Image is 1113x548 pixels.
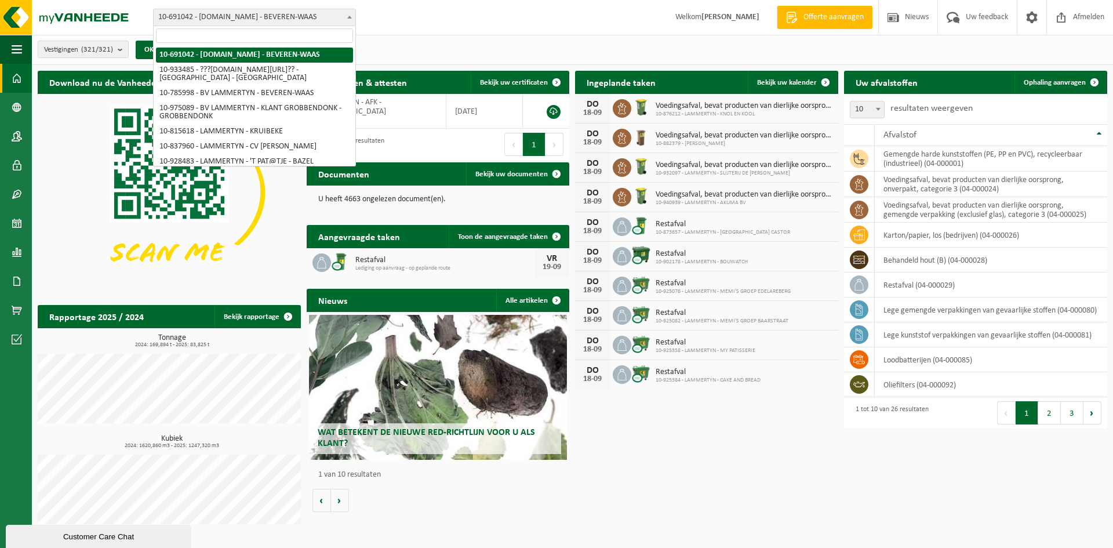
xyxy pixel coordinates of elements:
[38,305,155,328] h2: Rapportage 2025 / 2024
[581,336,604,346] div: DO
[214,305,300,328] a: Bekijk rapportage
[575,71,667,93] h2: Ingeplande taken
[581,277,604,286] div: DO
[523,133,545,156] button: 1
[504,133,523,156] button: Previous
[701,13,759,21] strong: [PERSON_NAME]
[631,275,651,295] img: WB-0660-CU
[656,377,761,384] span: 10-925384 - LAMMERTYN - CAKE AND BREAD
[656,190,832,199] span: Voedingsafval, bevat producten van dierlijke oorsprong, onverpakt, categorie 3
[656,259,748,266] span: 10-902178 - LAMMERTYN - BOUWATCH
[153,9,356,26] span: 10-691042 - LAMMERTYN.NET - BEVEREN-WAAS
[581,307,604,316] div: DO
[318,428,535,448] span: Wat betekent de nieuwe RED-richtlijn voor u als klant?
[875,372,1107,397] td: oliefilters (04-000092)
[875,273,1107,297] td: restafval (04-000029)
[156,101,353,124] li: 10-975089 - BV LAMMERTYN - KLANT GROBBENDONK - GROBBENDONK
[581,316,604,324] div: 18-09
[331,489,349,512] button: Volgende
[480,79,548,86] span: Bekijk uw certificaten
[136,41,162,59] button: OK
[307,162,381,185] h2: Documenten
[156,48,353,63] li: 10-691042 - [DOMAIN_NAME] - BEVEREN-WAAS
[43,334,301,348] h3: Tonnage
[581,188,604,198] div: DO
[656,318,788,325] span: 10-925082 - LAMMERTYN - MEMI'S GROEP BAARSTRAAT
[355,265,535,272] span: Lediging op aanvraag - op geplande route
[631,186,651,206] img: WB-0140-HPE-GN-51
[581,248,604,257] div: DO
[156,154,353,169] li: 10-928483 - LAMMERTYN - 'T PAT@TJE - BAZEL
[38,71,192,93] h2: Download nu de Vanheede+ app!
[38,41,129,58] button: Vestigingen(321/321)
[631,157,651,176] img: WB-0140-HPE-GN-50
[458,233,548,241] span: Toon de aangevraagde taken
[307,225,412,248] h2: Aangevraagde taken
[875,248,1107,273] td: behandeld hout (B) (04-000028)
[156,86,353,101] li: 10-785998 - BV LAMMERTYN - BEVEREN-WAAS
[312,489,331,512] button: Vorige
[581,227,604,235] div: 18-09
[656,347,755,354] span: 10-925358 - LAMMERTYN - MY PATISSERIE
[581,257,604,265] div: 18-09
[631,216,651,235] img: WB-0240-CU
[581,129,604,139] div: DO
[1038,401,1061,424] button: 2
[581,109,604,117] div: 18-09
[801,12,867,23] span: Offerte aanvragen
[850,400,929,426] div: 1 tot 10 van 26 resultaten
[581,198,604,206] div: 18-09
[757,79,817,86] span: Bekijk uw kalender
[656,131,832,140] span: Voedingsafval, bevat producten van dierlijke oorsprong, onverpakt, categorie 3
[631,304,651,324] img: WB-0660-CU
[656,170,832,177] span: 10-932097 - LAMMERTYN - SLIJTERIJ DE [PERSON_NAME]
[446,94,523,129] td: [DATE]
[631,97,651,117] img: WB-0140-HPE-GN-50
[471,71,568,94] a: Bekijk uw certificaten
[43,443,301,449] span: 2024: 1620,860 m3 - 2025: 1247,320 m3
[631,127,651,147] img: WB-0140-HPE-BN-01
[656,368,761,377] span: Restafval
[631,364,651,383] img: WB-0660-CU
[540,263,563,271] div: 19-09
[656,288,791,295] span: 10-925076 - LAMMERTYN - MEMI'S GROEP EDELAREBERG
[581,218,604,227] div: DO
[656,338,755,347] span: Restafval
[38,94,301,291] img: Download de VHEPlus App
[875,197,1107,223] td: voedingsafval, bevat producten van dierlijke oorsprong, gemengde verpakking (exclusief glas), cat...
[581,100,604,109] div: DO
[331,252,351,271] img: WB-0240-CU
[545,133,563,156] button: Next
[875,347,1107,372] td: loodbatterijen (04-000085)
[44,41,113,59] span: Vestigingen
[581,159,604,168] div: DO
[466,162,568,186] a: Bekijk uw documenten
[1014,71,1106,94] a: Ophaling aanvragen
[631,334,651,354] img: WB-0660-CU
[43,342,301,348] span: 2024: 169,894 t - 2025: 83,825 t
[496,289,568,312] a: Alle artikelen
[656,101,832,111] span: Voedingsafval, bevat producten van dierlijke oorsprong, onverpakt, categorie 3
[777,6,872,29] a: Offerte aanvragen
[656,220,790,229] span: Restafval
[315,117,437,126] span: VLA705825
[631,245,651,265] img: WB-1100-CU
[449,225,568,248] a: Toon de aangevraagde taken
[581,286,604,295] div: 18-09
[997,401,1016,424] button: Previous
[6,522,194,548] iframe: chat widget
[581,139,604,147] div: 18-09
[844,71,929,93] h2: Uw afvalstoffen
[318,471,564,479] p: 1 van 10 resultaten
[656,111,832,118] span: 10-876212 - LAMMERTYN - KNOL EN KOOL
[156,139,353,154] li: 10-837960 - LAMMERTYN - CV [PERSON_NAME]
[875,297,1107,322] td: lege gemengde verpakkingen van gevaarlijke stoffen (04-000080)
[1061,401,1083,424] button: 3
[156,124,353,139] li: 10-815618 - LAMMERTYN - KRUIBEKE
[875,223,1107,248] td: karton/papier, los (bedrijven) (04-000026)
[307,71,419,93] h2: Certificaten & attesten
[656,229,790,236] span: 10-873657 - LAMMERTYN - [GEOGRAPHIC_DATA] CASTOR
[307,289,359,311] h2: Nieuws
[475,170,548,178] span: Bekijk uw documenten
